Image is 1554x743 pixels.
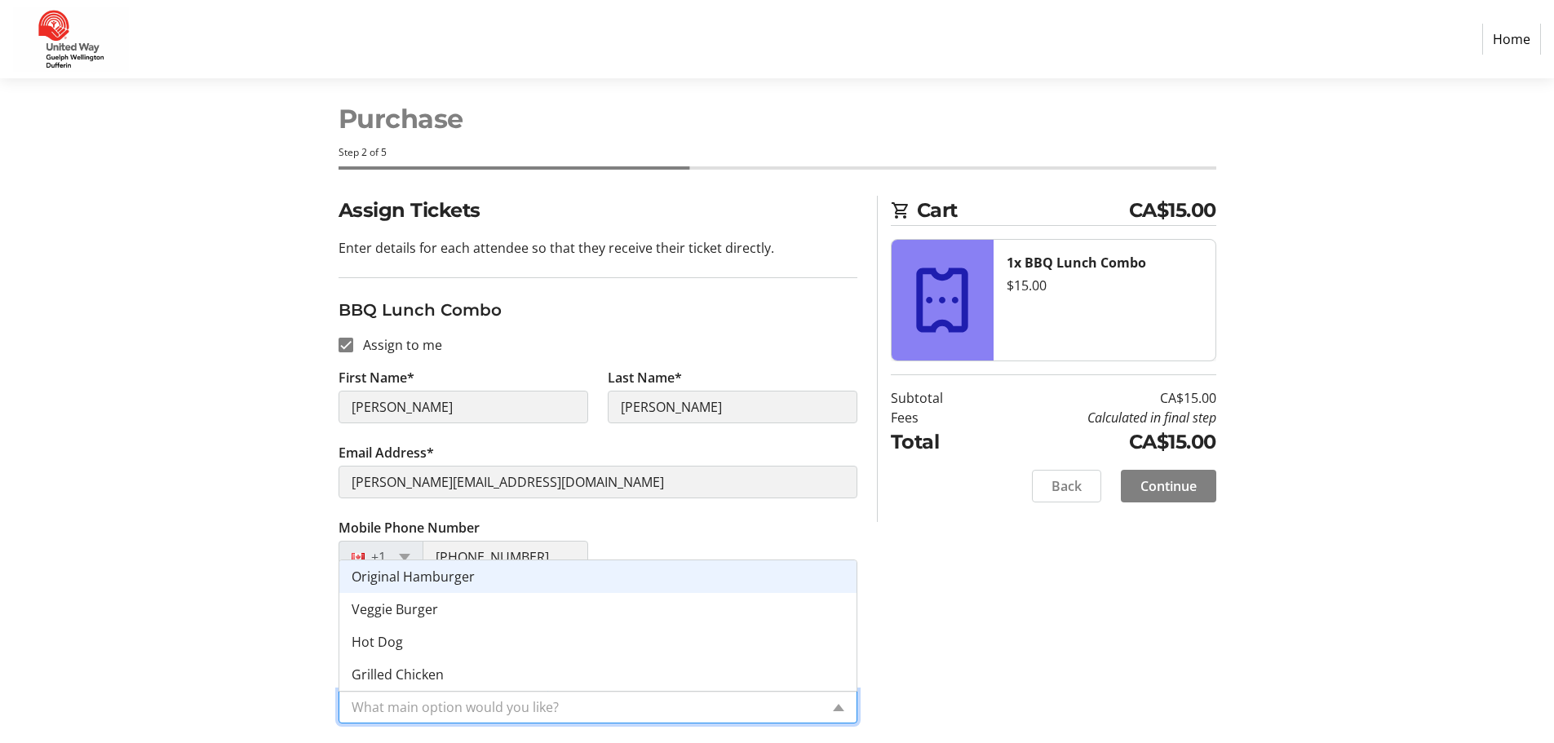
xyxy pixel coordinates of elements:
[339,100,1216,139] h1: Purchase
[352,666,444,683] span: Grilled Chicken
[985,408,1216,427] td: Calculated in final step
[608,368,682,387] label: Last Name*
[1032,470,1101,502] button: Back
[339,443,434,462] label: Email Address*
[13,7,129,72] img: United Way Guelph Wellington Dufferin's Logo
[985,388,1216,408] td: CA$15.00
[1051,476,1082,496] span: Back
[1482,24,1541,55] a: Home
[1121,470,1216,502] button: Continue
[352,568,475,586] span: Original Hamburger
[1129,196,1216,225] span: CA$15.00
[1007,254,1146,272] strong: 1x BBQ Lunch Combo
[339,196,857,225] h2: Assign Tickets
[891,408,985,427] td: Fees
[985,427,1216,457] td: CA$15.00
[339,518,480,537] label: Mobile Phone Number
[891,427,985,457] td: Total
[891,388,985,408] td: Subtotal
[339,298,857,322] h3: BBQ Lunch Combo
[353,335,442,355] label: Assign to me
[339,145,1216,160] div: Step 2 of 5
[423,541,588,573] input: (506) 234-5678
[917,196,1129,225] span: Cart
[339,238,857,258] p: Enter details for each attendee so that they receive their ticket directly.
[339,368,414,387] label: First Name*
[1140,476,1197,496] span: Continue
[339,559,857,692] ng-dropdown-panel: Options list
[352,600,438,618] span: Veggie Burger
[352,633,403,651] span: Hot Dog
[1007,276,1202,295] div: $15.00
